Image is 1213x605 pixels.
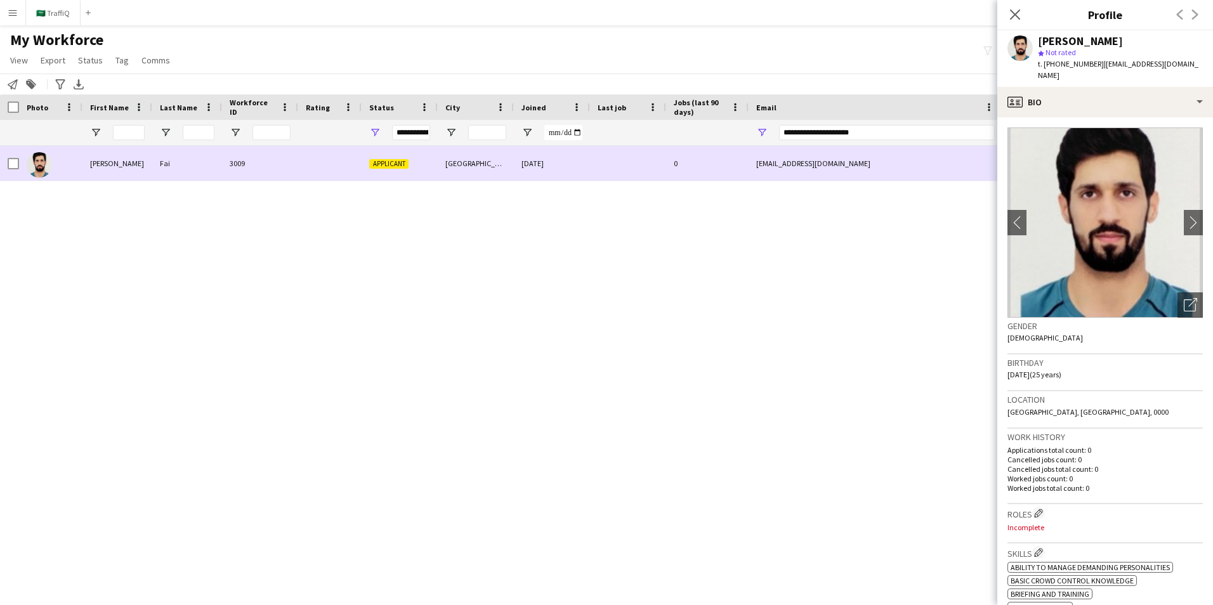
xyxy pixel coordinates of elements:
span: Jobs (last 90 days) [674,98,726,117]
span: Joined [521,103,546,112]
div: 0 [666,146,749,181]
input: Joined Filter Input [544,125,582,140]
app-action-btn: Add to tag [23,77,39,92]
span: [DATE] (25 years) [1007,370,1061,379]
span: Comms [141,55,170,66]
button: Open Filter Menu [445,127,457,138]
span: Applicant [369,159,409,169]
span: | [EMAIL_ADDRESS][DOMAIN_NAME] [1038,59,1198,80]
span: My Workforce [10,30,103,49]
div: [PERSON_NAME] [82,146,152,181]
span: View [10,55,28,66]
span: First Name [90,103,129,112]
app-action-btn: Advanced filters [53,77,68,92]
div: 3009 [222,146,298,181]
button: Open Filter Menu [90,127,102,138]
input: Workforce ID Filter Input [252,125,291,140]
span: Photo [27,103,48,112]
p: Applications total count: 0 [1007,445,1203,455]
input: First Name Filter Input [113,125,145,140]
button: Open Filter Menu [756,127,768,138]
div: [GEOGRAPHIC_DATA] [438,146,514,181]
span: Email [756,103,777,112]
span: Last Name [160,103,197,112]
h3: Profile [997,6,1213,23]
input: Email Filter Input [779,125,995,140]
h3: Roles [1007,507,1203,520]
a: View [5,52,33,68]
span: Rating [306,103,330,112]
app-action-btn: Notify workforce [5,77,20,92]
div: [EMAIL_ADDRESS][DOMAIN_NAME] [749,146,1002,181]
span: [GEOGRAPHIC_DATA], [GEOGRAPHIC_DATA], 0000 [1007,407,1169,417]
span: City [445,103,460,112]
span: t. [PHONE_NUMBER] [1038,59,1104,68]
h3: Birthday [1007,357,1203,368]
span: [DEMOGRAPHIC_DATA] [1007,333,1083,342]
button: Open Filter Menu [369,127,381,138]
input: Last Name Filter Input [183,125,214,140]
span: Workforce ID [230,98,275,117]
h3: Location [1007,394,1203,405]
span: Briefing and training [1011,589,1089,599]
h3: Skills [1007,546,1203,559]
p: Cancelled jobs total count: 0 [1007,464,1203,474]
div: Bio [997,87,1213,117]
div: [PERSON_NAME] [1038,36,1123,47]
button: 🇸🇦 TraffiQ [26,1,81,25]
button: Open Filter Menu [230,127,241,138]
span: Export [41,55,65,66]
p: Worked jobs count: 0 [1007,474,1203,483]
span: Status [78,55,103,66]
a: Tag [110,52,134,68]
p: Worked jobs total count: 0 [1007,483,1203,493]
span: Not rated [1046,48,1076,57]
button: Open Filter Menu [160,127,171,138]
span: Status [369,103,394,112]
span: Tag [115,55,129,66]
span: Basic crowd control knowledge [1011,576,1134,585]
a: Export [36,52,70,68]
button: Open Filter Menu [521,127,533,138]
h3: Work history [1007,431,1203,443]
img: Faisal Ali Fai [27,152,52,178]
div: Open photos pop-in [1177,292,1203,318]
img: Crew avatar or photo [1007,127,1203,318]
app-action-btn: Export XLSX [71,77,86,92]
p: Incomplete [1007,523,1203,532]
a: Comms [136,52,175,68]
span: Last job [598,103,626,112]
div: Fai [152,146,222,181]
input: City Filter Input [468,125,506,140]
span: Ability to manage demanding personalities [1011,563,1170,572]
h3: Gender [1007,320,1203,332]
a: Status [73,52,108,68]
p: Cancelled jobs count: 0 [1007,455,1203,464]
div: [DATE] [514,146,590,181]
